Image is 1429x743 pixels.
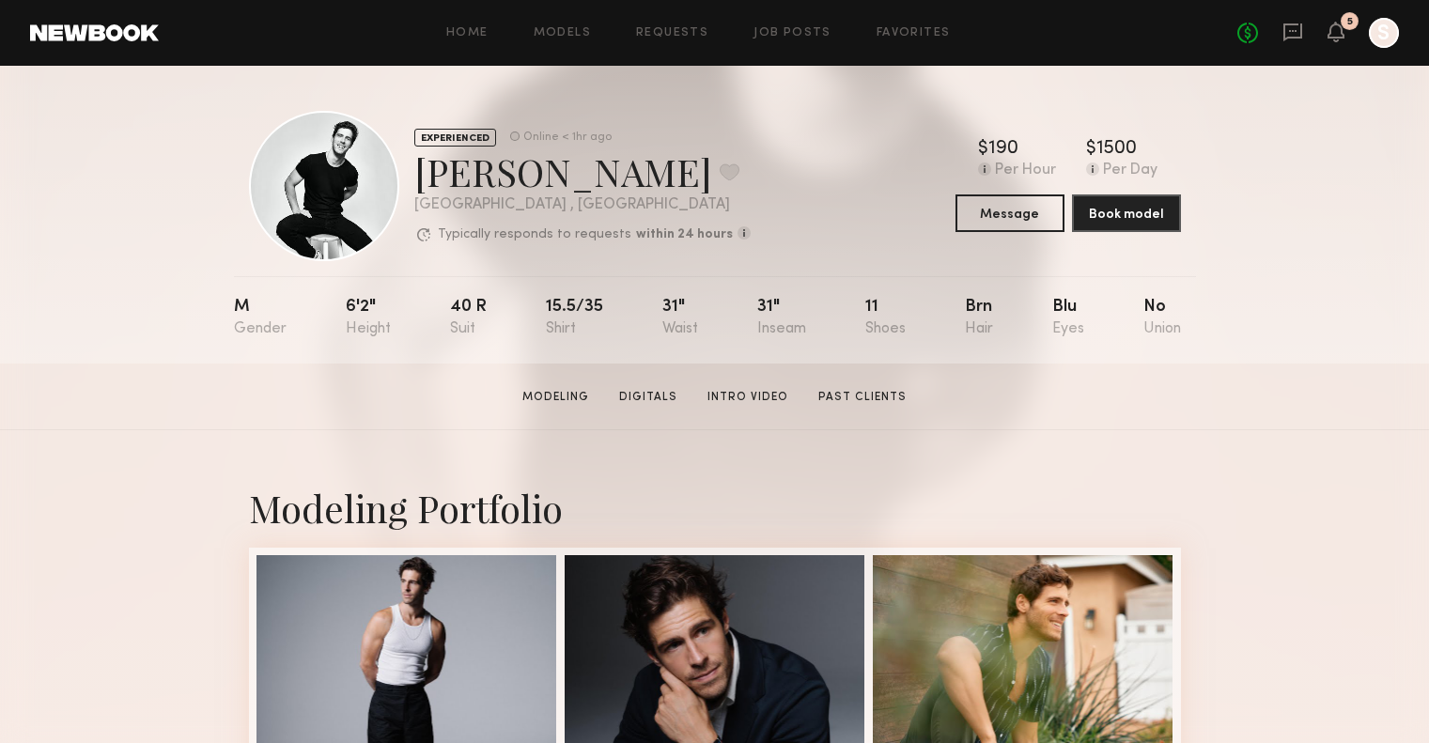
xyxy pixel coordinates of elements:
[877,27,951,39] a: Favorites
[534,27,591,39] a: Models
[1143,299,1181,337] div: No
[346,299,391,337] div: 6'2"
[1103,163,1157,179] div: Per Day
[1369,18,1399,48] a: S
[612,389,685,406] a: Digitals
[955,194,1064,232] button: Message
[1072,194,1181,232] button: Book model
[234,299,287,337] div: M
[446,27,489,39] a: Home
[662,299,698,337] div: 31"
[1096,140,1137,159] div: 1500
[811,389,914,406] a: Past Clients
[438,228,631,241] p: Typically responds to requests
[965,299,993,337] div: Brn
[995,163,1056,179] div: Per Hour
[546,299,603,337] div: 15.5/35
[523,132,612,144] div: Online < 1hr ago
[636,228,733,241] b: within 24 hours
[414,129,496,147] div: EXPERIENCED
[249,483,1181,533] div: Modeling Portfolio
[636,27,708,39] a: Requests
[757,299,806,337] div: 31"
[978,140,988,159] div: $
[988,140,1018,159] div: 190
[1347,17,1353,27] div: 5
[1052,299,1084,337] div: Blu
[515,389,597,406] a: Modeling
[450,299,487,337] div: 40 r
[865,299,906,337] div: 11
[753,27,831,39] a: Job Posts
[1086,140,1096,159] div: $
[414,147,751,196] div: [PERSON_NAME]
[700,389,796,406] a: Intro Video
[414,197,751,213] div: [GEOGRAPHIC_DATA] , [GEOGRAPHIC_DATA]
